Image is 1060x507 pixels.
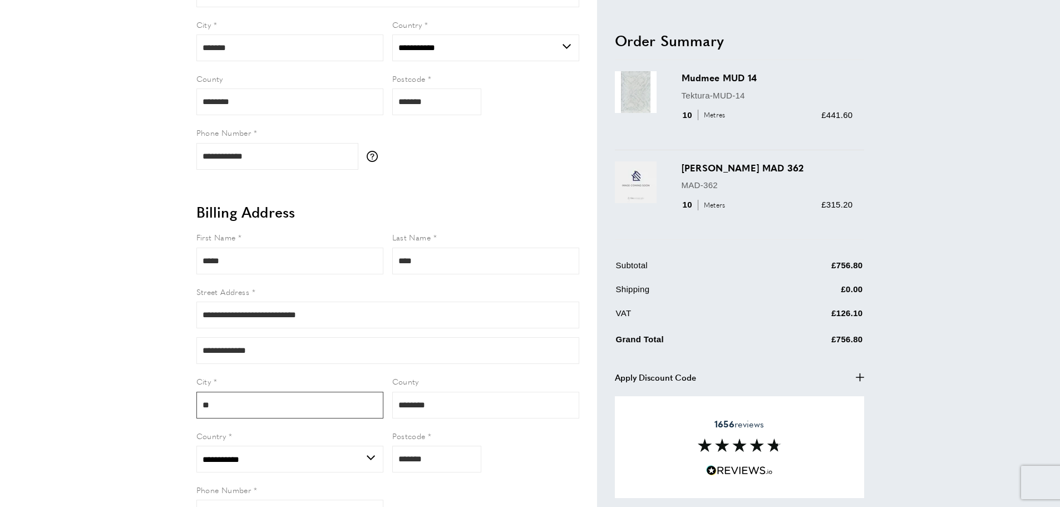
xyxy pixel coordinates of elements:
p: Tektura-MUD-14 [682,88,853,102]
span: Postcode [392,73,426,84]
span: Street Address [196,286,250,297]
span: Meters [698,199,728,210]
span: £315.20 [821,200,852,209]
td: £756.80 [766,259,863,280]
td: £126.10 [766,307,863,328]
h3: Mudmee MUD 14 [682,71,853,84]
span: Apply Order Comment [615,395,703,408]
span: Postcode [392,430,426,441]
td: Subtotal [616,259,765,280]
h2: Billing Address [196,202,579,222]
span: £441.60 [821,110,852,119]
span: City [196,376,211,387]
span: Apply Discount Code [615,371,696,384]
img: Madeline MAD 362 [615,161,657,203]
p: MAD-362 [682,179,853,192]
img: Reviews.io 5 stars [706,465,773,476]
span: Phone Number [196,484,252,495]
button: More information [367,151,383,162]
img: Mudmee MUD 14 [615,71,657,113]
span: reviews [714,418,764,429]
h3: [PERSON_NAME] MAD 362 [682,161,853,174]
strong: 1656 [714,417,734,430]
span: County [196,73,223,84]
span: Phone Number [196,127,252,138]
td: VAT [616,307,765,328]
span: Last Name [392,232,431,243]
div: 10 [682,198,729,211]
span: City [196,19,211,30]
span: First Name [196,232,236,243]
td: £0.00 [766,283,863,304]
td: Grand Total [616,331,765,355]
span: County [392,376,419,387]
span: Country [392,19,422,30]
div: 10 [682,108,729,121]
h2: Order Summary [615,30,864,50]
img: Reviews section [698,439,781,452]
span: Metres [698,110,728,120]
span: Country [196,430,226,441]
td: Shipping [616,283,765,304]
td: £756.80 [766,331,863,355]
